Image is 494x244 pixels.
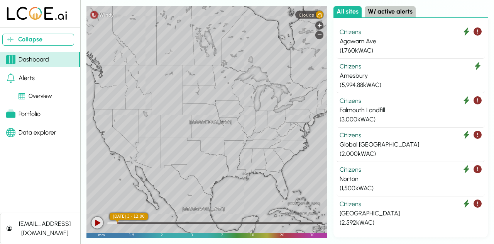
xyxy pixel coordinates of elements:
div: Citizens [340,200,482,209]
div: Dashboard [6,55,49,64]
button: Collapse [2,34,74,46]
button: W/ active alerts [365,6,416,17]
div: Norton [340,174,482,184]
div: Citizens [340,131,482,140]
button: Citizens Agawam Ave (1,760kWAC) [337,24,485,59]
button: Citizens Falmouth Landfill (3,000kWAC) [337,93,485,128]
div: ( 2,592 kWAC) [340,218,482,227]
div: Global [GEOGRAPHIC_DATA] [340,140,482,149]
div: Overview [19,92,52,101]
div: ( 3,000 kWAC) [340,115,482,124]
div: Citizens [340,96,482,106]
div: Falmouth Landfill [340,106,482,115]
div: Citizens [340,165,482,174]
div: ( 1,760 kWAC) [340,46,482,55]
div: ( 1,500 kWAC) [340,184,482,193]
div: Citizens [340,27,482,37]
div: Select site list category [333,6,488,18]
div: Alerts [6,73,35,83]
button: Citizens Amesbury (5,994.88kWAC) [337,59,485,93]
div: Zoom in [315,21,323,29]
button: All sites [333,6,362,17]
div: [EMAIL_ADDRESS][DOMAIN_NAME] [15,219,74,238]
button: Citizens [GEOGRAPHIC_DATA] (2,592kWAC) [337,196,485,230]
div: Portfolio [6,109,41,119]
div: Citizens [340,62,482,71]
div: ( 2,000 kWAC) [340,149,482,159]
div: [GEOGRAPHIC_DATA] [340,209,482,218]
span: Clouds [299,12,314,17]
div: Data explorer [6,128,56,137]
div: local time [110,213,147,220]
div: Amesbury [340,71,482,80]
div: Agawam Ave [340,37,482,46]
div: ( 5,994.88 kWAC) [340,80,482,90]
button: Citizens Norton (1,500kWAC) [337,162,485,196]
button: Citizens Global [GEOGRAPHIC_DATA] (2,000kWAC) [337,128,485,162]
div: Zoom out [315,31,323,39]
div: [DATE] 3 - 12:00 [110,213,147,220]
